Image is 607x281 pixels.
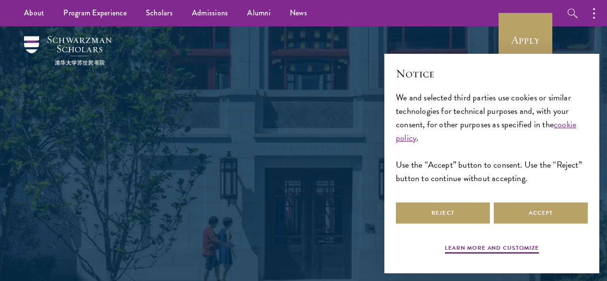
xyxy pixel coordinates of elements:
a: Apply [499,13,552,67]
img: Schwarzman Scholars [24,36,112,65]
a: cookie policy [396,118,576,144]
h2: Notice [396,65,588,82]
button: Reject [396,202,490,224]
button: Learn more and customize [445,244,539,255]
button: Accept [494,202,588,224]
div: We and selected third parties use cookies or similar technologies for technical purposes and, wit... [396,91,588,185]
